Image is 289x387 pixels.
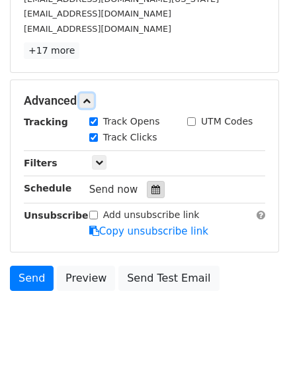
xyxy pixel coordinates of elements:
strong: Tracking [24,117,68,127]
strong: Filters [24,158,58,168]
label: Add unsubscribe link [103,208,200,222]
small: [EMAIL_ADDRESS][DOMAIN_NAME] [24,9,171,19]
label: UTM Codes [201,115,253,129]
span: Send now [89,184,138,195]
strong: Unsubscribe [24,210,89,221]
h5: Advanced [24,93,265,108]
label: Track Clicks [103,131,157,144]
a: +17 more [24,42,79,59]
strong: Schedule [24,183,71,193]
a: Send Test Email [118,266,219,291]
a: Copy unsubscribe link [89,225,208,237]
label: Track Opens [103,115,160,129]
small: [EMAIL_ADDRESS][DOMAIN_NAME] [24,24,171,34]
a: Send [10,266,54,291]
a: Preview [57,266,115,291]
iframe: Chat Widget [223,323,289,387]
